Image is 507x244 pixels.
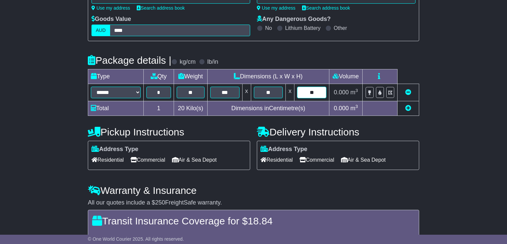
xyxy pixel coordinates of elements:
td: Qty [144,69,174,84]
a: Search address book [137,5,185,11]
label: kg/cm [180,58,196,66]
span: m [350,89,358,96]
td: 1 [144,101,174,116]
td: Total [88,101,144,116]
h4: Warranty & Insurance [88,185,419,196]
label: lb/in [207,58,218,66]
span: © One World Courier 2025. All rights reserved. [88,236,184,242]
div: All our quotes include a $ FreightSafe warranty. [88,199,419,206]
label: Any Dangerous Goods? [257,16,331,23]
label: Address Type [260,146,307,153]
label: Other [334,25,347,31]
span: Commercial [130,155,165,165]
label: No [265,25,272,31]
h4: Package details | [88,55,171,66]
span: Residential [91,155,124,165]
td: Type [88,69,144,84]
a: Search address book [302,5,350,11]
td: Volume [329,69,362,84]
label: Goods Value [91,16,131,23]
a: Use my address [91,5,130,11]
label: Lithium Battery [285,25,321,31]
a: Use my address [257,5,295,11]
span: 18.84 [248,215,272,226]
td: x [242,84,251,101]
span: Residential [260,155,293,165]
label: AUD [91,25,110,36]
span: Air & Sea Depot [341,155,386,165]
td: Dimensions (L x W x H) [207,69,329,84]
span: Commercial [299,155,334,165]
a: Remove this item [405,89,411,96]
span: 0.000 [334,89,349,96]
sup: 3 [355,88,358,93]
span: 0.000 [334,105,349,112]
h4: Delivery Instructions [257,126,419,137]
sup: 3 [355,104,358,109]
h4: Transit Insurance Coverage for $ [92,215,415,226]
span: Air & Sea Depot [172,155,217,165]
span: m [350,105,358,112]
td: Weight [174,69,207,84]
span: 20 [178,105,185,112]
td: Dimensions in Centimetre(s) [207,101,329,116]
td: x [286,84,294,101]
label: Address Type [91,146,138,153]
a: Add new item [405,105,411,112]
span: 250 [155,199,165,206]
h4: Pickup Instructions [88,126,250,137]
td: Kilo(s) [174,101,207,116]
